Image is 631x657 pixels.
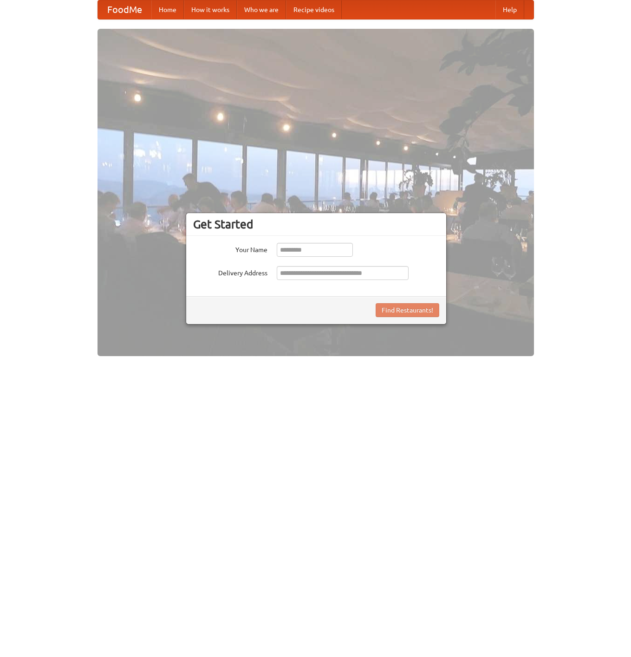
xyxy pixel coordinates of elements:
[286,0,342,19] a: Recipe videos
[151,0,184,19] a: Home
[193,266,267,278] label: Delivery Address
[193,243,267,254] label: Your Name
[495,0,524,19] a: Help
[237,0,286,19] a: Who we are
[98,0,151,19] a: FoodMe
[193,217,439,231] h3: Get Started
[376,303,439,317] button: Find Restaurants!
[184,0,237,19] a: How it works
